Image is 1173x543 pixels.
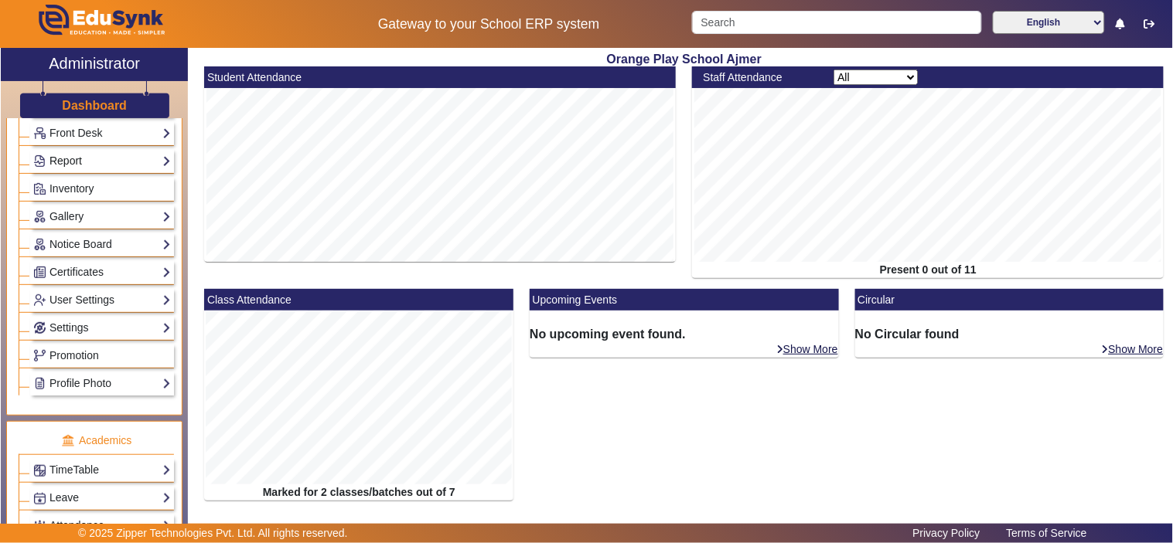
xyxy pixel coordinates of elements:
[19,433,174,449] p: Academics
[302,16,676,32] h5: Gateway to your School ERP system
[1101,342,1164,356] a: Show More
[776,342,839,356] a: Show More
[692,262,1164,278] div: Present 0 out of 11
[905,523,988,543] a: Privacy Policy
[61,97,128,114] a: Dashboard
[999,523,1095,543] a: Terms of Service
[204,484,513,501] div: Marked for 2 classes/batches out of 7
[855,289,1164,311] mat-card-header: Circular
[204,66,676,88] mat-card-header: Student Attendance
[34,350,46,361] img: Branchoperations.png
[692,11,981,34] input: Search
[78,525,348,541] p: © 2025 Zipper Technologies Pvt. Ltd. All rights reserved.
[49,182,94,195] span: Inventory
[62,98,127,113] h3: Dashboard
[49,54,140,73] h2: Administrator
[33,347,171,365] a: Promotion
[1,48,188,81] a: Administrator
[61,434,75,448] img: academic.png
[695,70,826,86] div: Staff Attendance
[204,289,513,311] mat-card-header: Class Attendance
[196,52,1172,66] h2: Orange Play School Ajmer
[49,349,99,361] span: Promotion
[855,327,1164,341] h6: No Circular found
[34,183,46,195] img: Inventory.png
[530,327,839,341] h6: No upcoming event found.
[33,180,171,198] a: Inventory
[530,289,839,311] mat-card-header: Upcoming Events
